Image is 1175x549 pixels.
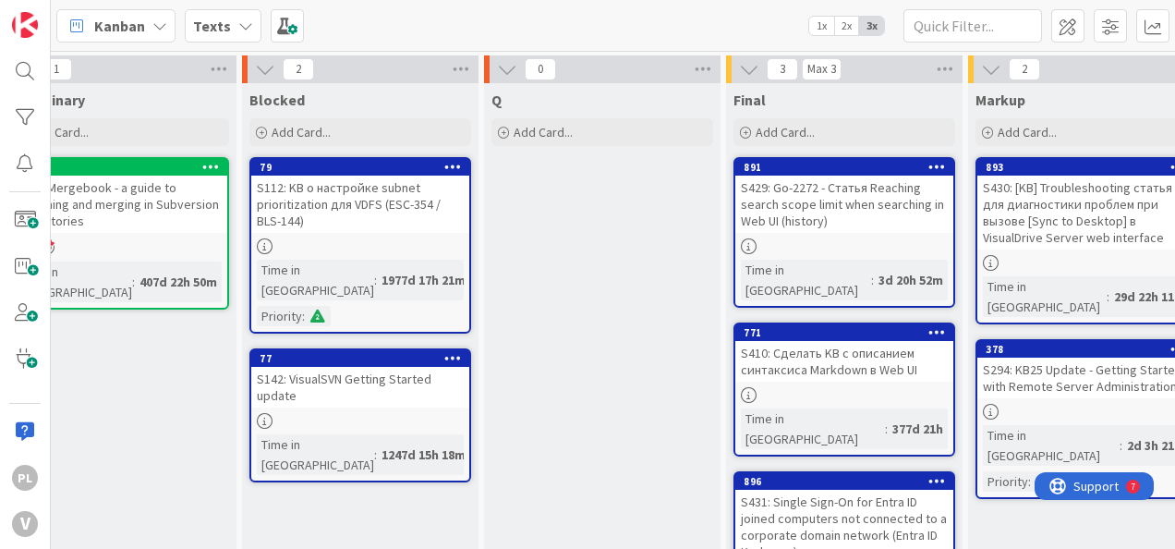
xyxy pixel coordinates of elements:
div: 79 [251,159,469,176]
span: 3 [767,58,798,80]
div: Time in [GEOGRAPHIC_DATA] [983,425,1120,466]
div: 703S390: Mergebook - a guide to branching and merging in Subversion repositories [9,159,227,233]
div: 771 [744,326,953,339]
div: V [12,511,38,537]
div: 377d 21h [888,419,948,439]
a: 891S429: Go-2272 - Статья Reaching search scope limit when searching in Web UI (history)Time in [... [733,157,955,308]
div: 891S429: Go-2272 - Статья Reaching search scope limit when searching in Web UI (history) [735,159,953,233]
span: : [374,445,377,465]
div: 3d 20h 52m [874,270,948,290]
div: Priority [257,306,302,326]
div: 896 [735,473,953,490]
div: Time in [GEOGRAPHIC_DATA] [257,434,374,475]
div: Time in [GEOGRAPHIC_DATA] [15,262,132,302]
div: S390: Mergebook - a guide to branching and merging in Subversion repositories [9,176,227,233]
a: 79S112: KB о настройке subnet prioritization для VDFS (ESC-354 / BLS-144)Time in [GEOGRAPHIC_DATA... [249,157,471,334]
div: 77 [260,352,469,365]
div: S410: Сделать KB с описанием синтаксиса Markdown в Web UI [735,341,953,382]
span: Blocked [249,91,305,109]
div: 1977d 17h 21m [377,270,470,290]
div: 771 [735,324,953,341]
span: : [885,419,888,439]
a: 771S410: Сделать KB с описанием синтаксиса Markdown в Web UITime in [GEOGRAPHIC_DATA]:377d 21h [733,323,955,457]
img: Visit kanbanzone.com [12,12,38,38]
span: Final [733,91,766,109]
div: Time in [GEOGRAPHIC_DATA] [741,260,871,300]
div: 1247d 15h 18m [377,445,470,465]
div: S112: KB о настройке subnet prioritization для VDFS (ESC-354 / BLS-144) [251,176,469,233]
span: 2 [1009,58,1040,80]
span: 1 [41,58,72,80]
input: Quick Filter... [903,9,1042,43]
div: 77 [251,350,469,367]
div: 891 [744,161,953,174]
span: Add Card... [756,124,815,140]
div: Max 3 [807,65,836,74]
span: Add Card... [272,124,331,140]
span: 2x [834,17,859,35]
span: Add Card... [514,124,573,140]
span: 2 [283,58,314,80]
div: 771S410: Сделать KB с описанием синтаксиса Markdown в Web UI [735,324,953,382]
div: Time in [GEOGRAPHIC_DATA] [983,276,1107,317]
div: 79 [260,161,469,174]
div: 703 [9,159,227,176]
span: : [132,272,135,292]
div: 7 [96,7,101,22]
span: : [1028,471,1031,492]
span: Kanban [94,15,145,37]
span: : [1120,435,1122,456]
span: : [302,306,305,326]
div: S142: VisualSVN Getting Started update [251,367,469,408]
div: 79S112: KB о настройке subnet prioritization для VDFS (ESC-354 / BLS-144) [251,159,469,233]
span: : [1107,287,1109,307]
span: 0 [525,58,556,80]
span: 3x [859,17,884,35]
a: 703S390: Mergebook - a guide to branching and merging in Subversion repositoriesTime in [GEOGRAPH... [7,157,229,310]
span: 1x [809,17,834,35]
span: Markup [975,91,1025,109]
div: Time in [GEOGRAPHIC_DATA] [257,260,374,300]
span: Add Card... [30,124,89,140]
div: 77S142: VisualSVN Getting Started update [251,350,469,408]
span: Support [39,3,84,25]
div: 703 [18,161,227,174]
div: Time in [GEOGRAPHIC_DATA] [741,409,885,449]
div: 896 [744,475,953,488]
div: 891 [735,159,953,176]
a: 77S142: VisualSVN Getting Started updateTime in [GEOGRAPHIC_DATA]:1247d 15h 18m [249,348,471,482]
div: PL [12,465,38,491]
div: 407d 22h 50m [135,272,222,292]
span: : [871,270,874,290]
span: Q [491,91,502,109]
b: Texts [193,17,231,35]
span: : [374,270,377,290]
span: Add Card... [998,124,1057,140]
div: Priority [983,471,1028,492]
div: S429: Go-2272 - Статья Reaching search scope limit when searching in Web UI (history) [735,176,953,233]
